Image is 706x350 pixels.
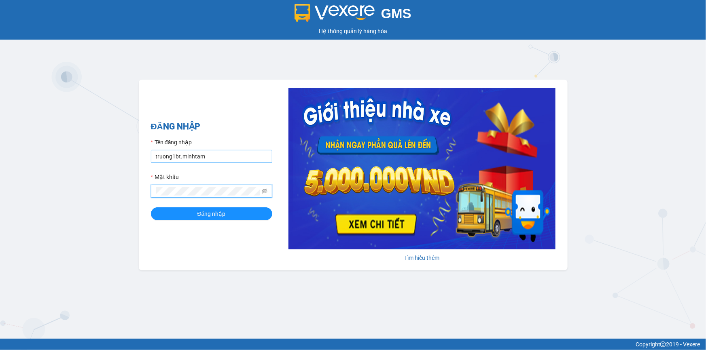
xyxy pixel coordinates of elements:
img: logo 2 [295,4,375,22]
div: Copyright 2019 - Vexere [6,340,700,349]
button: Đăng nhập [151,207,272,220]
label: Tên đăng nhập [151,138,192,147]
input: Mật khẩu [156,187,260,196]
span: Đăng nhập [197,209,226,218]
img: banner-0 [288,88,555,249]
a: GMS [295,12,411,19]
input: Tên đăng nhập [151,150,272,163]
h2: ĐĂNG NHẬP [151,120,272,133]
span: eye-invisible [262,188,267,194]
span: GMS [381,6,411,21]
label: Mật khẩu [151,173,179,181]
div: Tìm hiểu thêm [288,253,555,262]
span: copyright [660,342,666,347]
div: Hệ thống quản lý hàng hóa [2,27,704,36]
